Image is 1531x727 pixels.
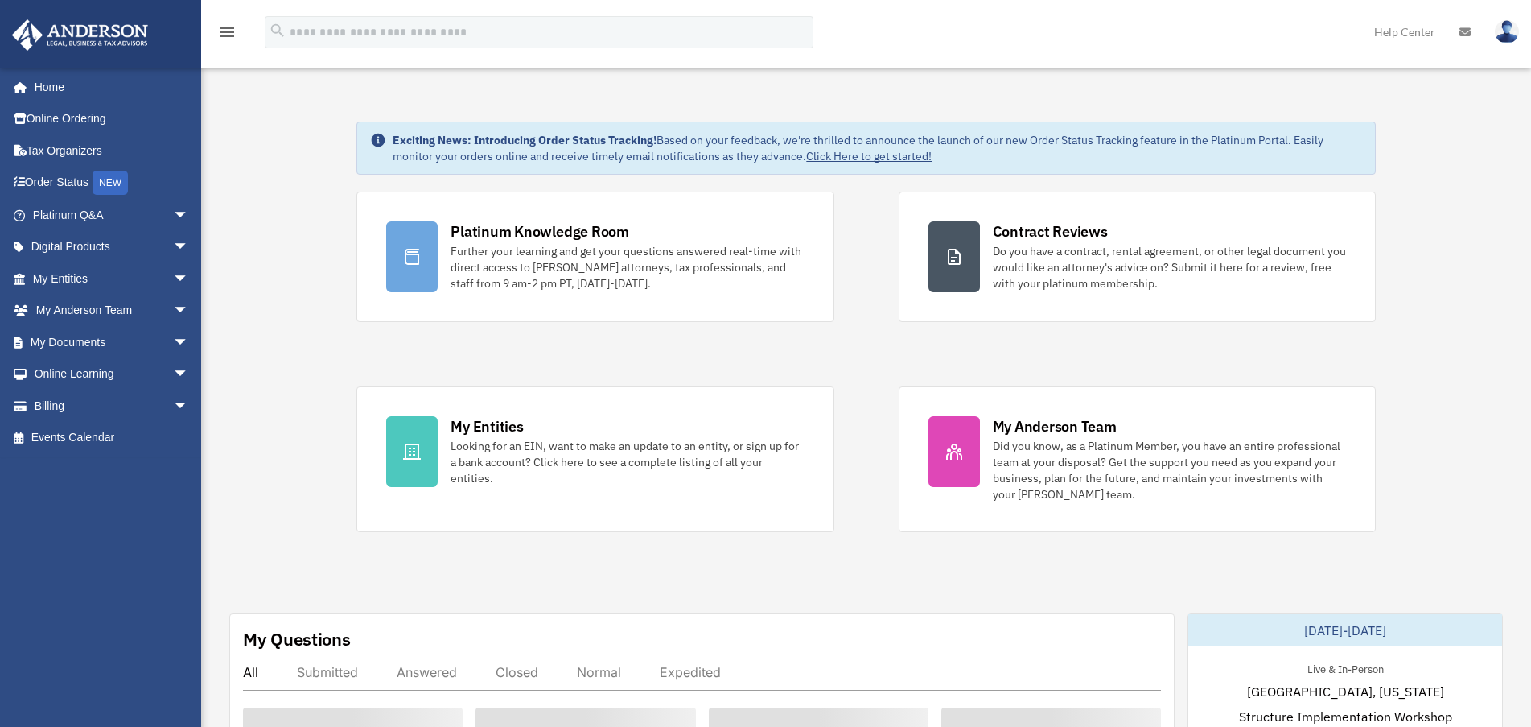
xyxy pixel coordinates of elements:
span: arrow_drop_down [173,390,205,423]
a: My Entitiesarrow_drop_down [11,262,213,295]
i: menu [217,23,237,42]
div: My Entities [451,416,523,436]
div: Based on your feedback, we're thrilled to announce the launch of our new Order Status Tracking fe... [393,132,1361,164]
a: My Anderson Team Did you know, as a Platinum Member, you have an entire professional team at your... [899,386,1376,532]
span: [GEOGRAPHIC_DATA], [US_STATE] [1247,682,1444,701]
div: My Anderson Team [993,416,1117,436]
a: My Entities Looking for an EIN, want to make an update to an entity, or sign up for a bank accoun... [356,386,833,532]
a: Contract Reviews Do you have a contract, rental agreement, or other legal document you would like... [899,192,1376,322]
div: Platinum Knowledge Room [451,221,629,242]
span: Structure Implementation Workshop [1239,707,1452,726]
span: arrow_drop_down [173,358,205,391]
div: Normal [577,664,621,680]
a: Tax Organizers [11,134,213,167]
img: User Pic [1495,20,1519,43]
a: Billingarrow_drop_down [11,390,213,422]
a: Online Learningarrow_drop_down [11,358,213,390]
a: My Anderson Teamarrow_drop_down [11,295,213,327]
a: Order StatusNEW [11,167,213,200]
span: arrow_drop_down [173,262,205,295]
div: Contract Reviews [993,221,1108,242]
div: Do you have a contract, rental agreement, or other legal document you would like an attorney's ad... [993,243,1346,291]
a: My Documentsarrow_drop_down [11,326,213,358]
span: arrow_drop_down [173,231,205,264]
a: menu [217,28,237,42]
div: Live & In-Person [1294,659,1397,676]
a: Events Calendar [11,422,213,454]
div: Closed [496,664,538,680]
span: arrow_drop_down [173,199,205,232]
div: Did you know, as a Platinum Member, you have an entire professional team at your disposal? Get th... [993,438,1346,502]
a: Home [11,71,205,103]
div: Looking for an EIN, want to make an update to an entity, or sign up for a bank account? Click her... [451,438,804,486]
div: My Questions [243,627,351,651]
div: Further your learning and get your questions answered real-time with direct access to [PERSON_NAM... [451,243,804,291]
span: arrow_drop_down [173,295,205,328]
div: Submitted [297,664,358,680]
a: Online Ordering [11,103,213,135]
strong: Exciting News: Introducing Order Status Tracking! [393,133,656,147]
div: NEW [93,171,128,195]
div: Expedited [660,664,721,680]
a: Digital Productsarrow_drop_down [11,231,213,263]
a: Platinum Knowledge Room Further your learning and get your questions answered real-time with dire... [356,192,833,322]
img: Anderson Advisors Platinum Portal [7,19,153,51]
div: [DATE]-[DATE] [1188,614,1502,646]
span: arrow_drop_down [173,326,205,359]
div: All [243,664,258,680]
a: Click Here to get started! [806,149,932,163]
i: search [269,22,286,39]
div: Answered [397,664,457,680]
a: Platinum Q&Aarrow_drop_down [11,199,213,231]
